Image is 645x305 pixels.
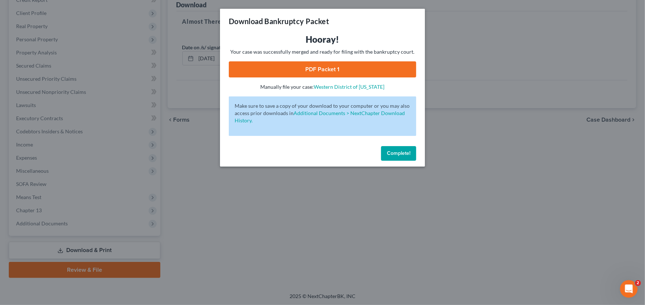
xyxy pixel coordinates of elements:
[229,34,416,45] h3: Hooray!
[635,280,641,286] span: 2
[381,146,416,161] button: Complete!
[235,102,410,124] p: Make sure to save a copy of your download to your computer or you may also access prior downloads in
[229,83,416,91] p: Manually file your case:
[314,84,385,90] a: Western District of [US_STATE]
[229,16,329,26] h3: Download Bankruptcy Packet
[229,61,416,77] a: PDF Packet 1
[620,280,638,298] iframe: Intercom live chat
[229,48,416,56] p: Your case was successfully merged and ready for filing with the bankruptcy court.
[235,110,405,123] a: Additional Documents > NextChapter Download History.
[387,150,410,156] span: Complete!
